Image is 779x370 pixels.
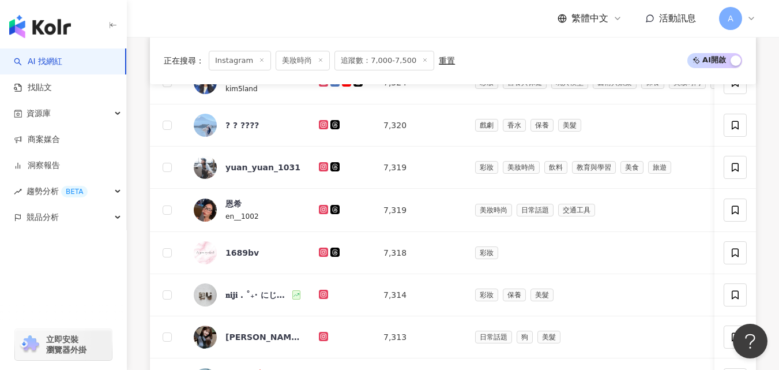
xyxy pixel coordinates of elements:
[503,161,540,174] span: 美妝時尚
[475,119,498,132] span: 戲劇
[374,104,466,147] td: 7,320
[14,56,62,68] a: searchAI 找網紅
[475,289,498,301] span: 彩妝
[225,198,242,210] div: 恩希
[733,324,767,358] iframe: Help Scout Beacon - Open
[225,331,300,343] div: [PERSON_NAME]
[503,119,526,132] span: 香水
[517,331,533,343] span: 狗
[209,51,271,70] span: Instagram
[530,119,554,132] span: 保養
[558,204,595,216] span: 交通工具
[27,204,59,230] span: 競品分析
[194,114,300,137] a: KOL Avatar? ? ????
[225,247,259,259] div: 1689bv
[194,283,300,307] a: KOL Avatar𝐧𝐢𝐣𝐢 . ˚₊· にじ౨ৎ 𝟐時
[475,204,512,216] span: 美妝時尚
[194,241,217,264] img: KOL Avatar
[475,331,512,343] span: 日常話題
[530,289,554,301] span: 美髮
[225,119,259,131] div: ? ? ????
[475,246,498,259] span: 彩妝
[14,134,60,145] a: 商案媒合
[558,119,581,132] span: 美髮
[537,331,560,343] span: 美髮
[194,198,300,222] a: KOL Avatar恩希en__1002
[728,12,733,25] span: A
[276,51,330,70] span: 美妝時尚
[572,161,616,174] span: 教育與學習
[620,161,643,174] span: 美食
[194,156,300,179] a: KOL Avataryuan_yuan_1031
[194,156,217,179] img: KOL Avatar
[14,160,60,171] a: 洞察報告
[164,56,204,65] span: 正在搜尋 ：
[544,161,567,174] span: 飲料
[374,189,466,232] td: 7,319
[225,85,258,93] span: kim5land
[194,241,300,264] a: KOL Avatar1689bv
[14,188,22,196] span: rise
[14,82,52,94] a: 找貼文
[194,114,217,137] img: KOL Avatar
[374,316,466,358] td: 7,313
[503,289,526,301] span: 保養
[225,162,300,173] div: yuan_yuan_1031
[15,329,112,360] a: chrome extension立即安裝 瀏覽器外掛
[334,51,434,70] span: 追蹤數：7,000-7,500
[374,232,466,274] td: 7,318
[46,334,86,355] span: 立即安裝 瀏覽器外掛
[374,147,466,189] td: 7,319
[225,289,290,301] div: 𝐧𝐢𝐣𝐢 . ˚₊· にじ౨ৎ 𝟐時
[194,199,217,222] img: KOL Avatar
[194,326,217,349] img: KOL Avatar
[374,274,466,316] td: 7,314
[27,100,51,126] span: 資源庫
[659,13,696,24] span: 活動訊息
[9,15,71,38] img: logo
[194,283,217,307] img: KOL Avatar
[27,178,88,204] span: 趨勢分析
[18,335,41,354] img: chrome extension
[61,186,88,197] div: BETA
[517,204,554,216] span: 日常話題
[225,212,259,220] span: en__1002
[571,12,608,25] span: 繁體中文
[648,161,671,174] span: 旅遊
[439,56,455,65] div: 重置
[194,326,300,349] a: KOL Avatar[PERSON_NAME]
[475,161,498,174] span: 彩妝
